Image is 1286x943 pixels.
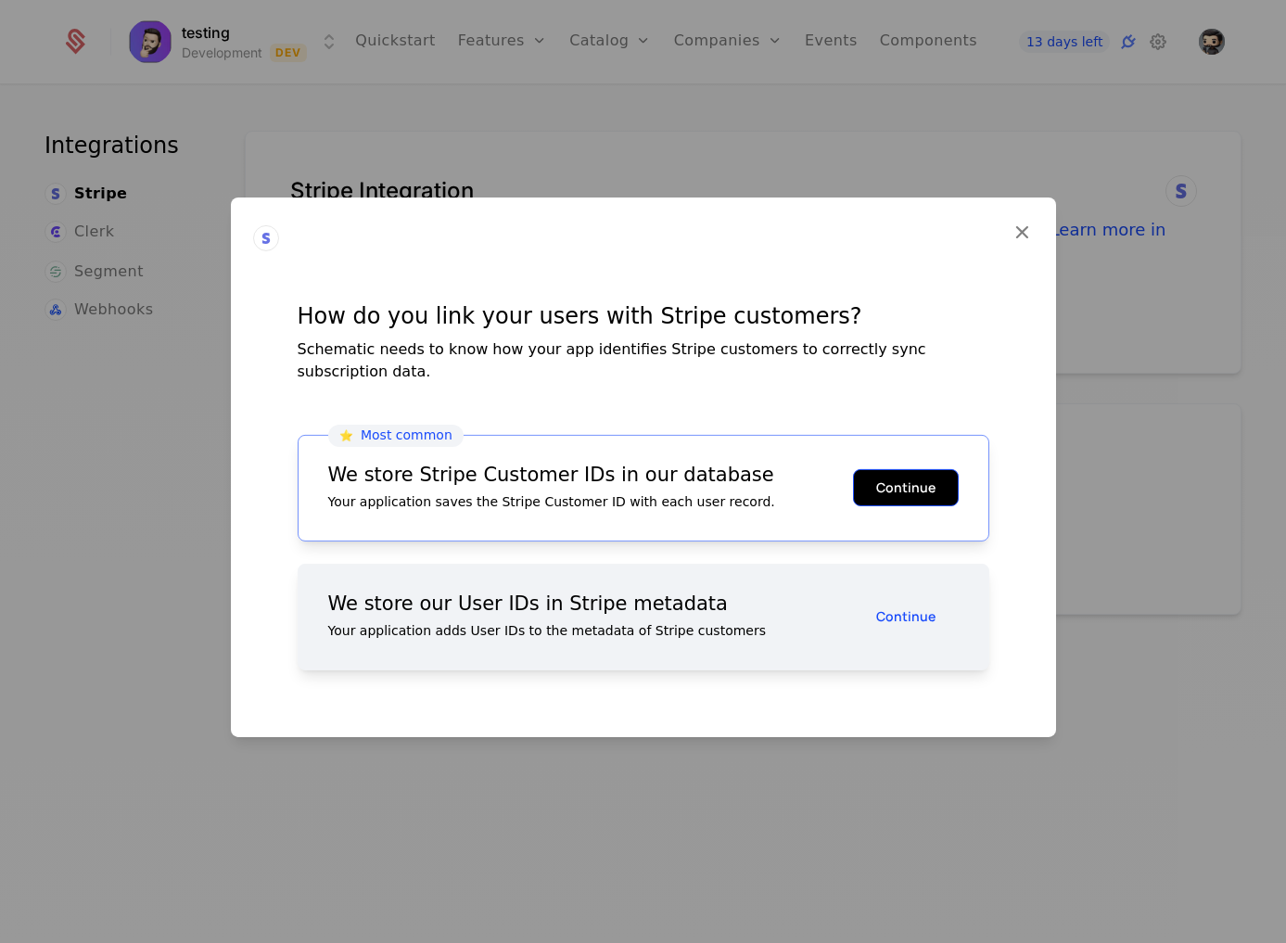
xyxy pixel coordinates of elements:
button: Continue [853,469,959,506]
div: How do you link your users with Stripe customers? [298,300,989,330]
div: Your application adds User IDs to the metadata of Stripe customers [328,620,853,639]
div: We store Stripe Customer IDs in our database [328,465,853,484]
div: We store our User IDs in Stripe metadata [328,593,853,613]
button: Continue [853,598,959,635]
span: ⭐️ [339,428,353,441]
div: Schematic needs to know how your app identifies Stripe customers to correctly sync subscription d... [298,338,989,382]
div: Your application saves the Stripe Customer ID with each user record. [328,491,853,510]
span: Most common [361,427,452,441]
